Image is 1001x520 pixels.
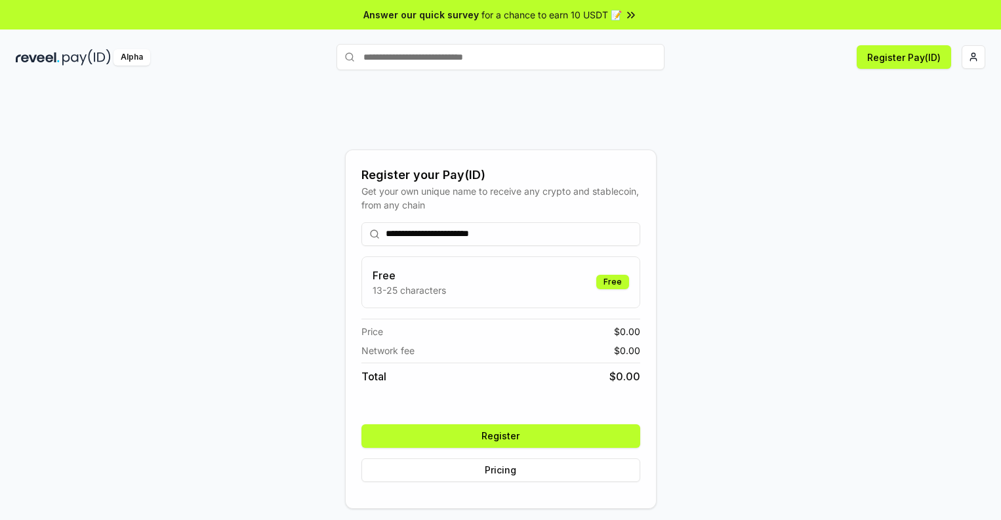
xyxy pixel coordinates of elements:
[361,369,386,384] span: Total
[62,49,111,66] img: pay_id
[113,49,150,66] div: Alpha
[373,268,446,283] h3: Free
[361,184,640,212] div: Get your own unique name to receive any crypto and stablecoin, from any chain
[596,275,629,289] div: Free
[373,283,446,297] p: 13-25 characters
[481,8,622,22] span: for a chance to earn 10 USDT 📝
[361,458,640,482] button: Pricing
[614,325,640,338] span: $ 0.00
[16,49,60,66] img: reveel_dark
[361,166,640,184] div: Register your Pay(ID)
[614,344,640,357] span: $ 0.00
[609,369,640,384] span: $ 0.00
[361,325,383,338] span: Price
[857,45,951,69] button: Register Pay(ID)
[361,424,640,448] button: Register
[363,8,479,22] span: Answer our quick survey
[361,344,415,357] span: Network fee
